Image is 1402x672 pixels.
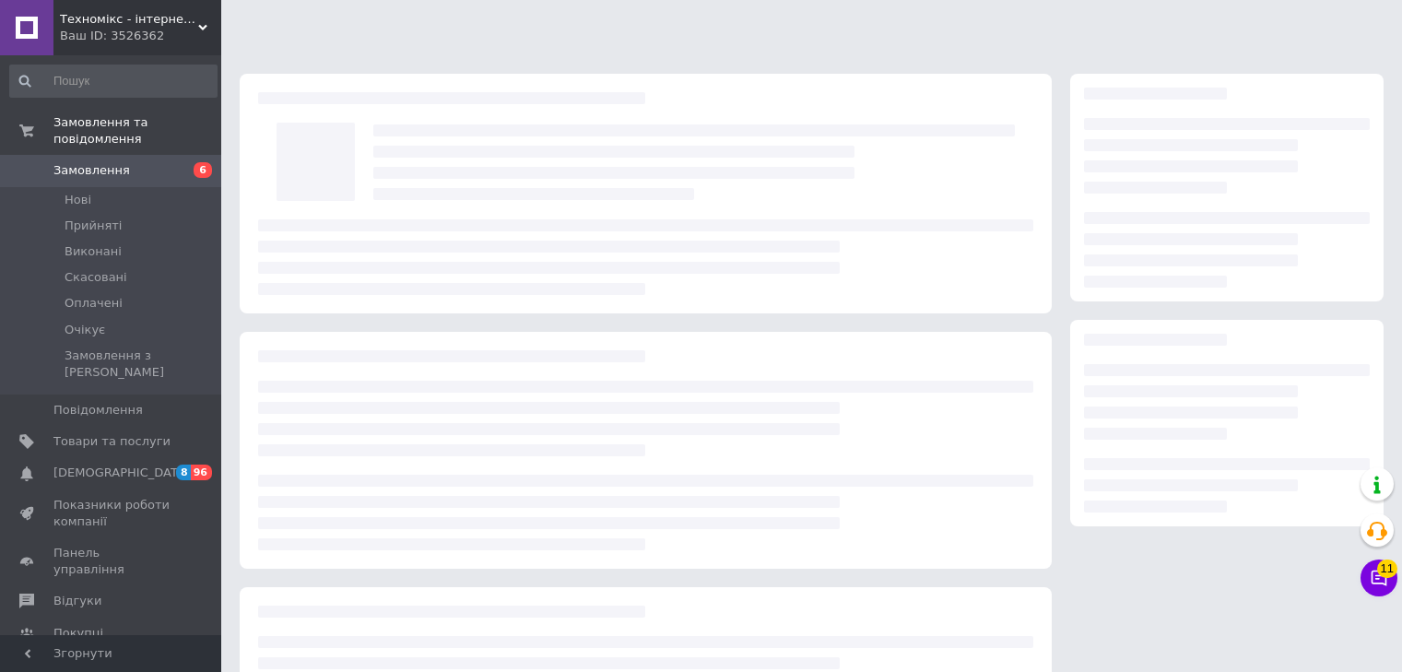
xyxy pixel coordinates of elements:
[53,593,101,609] span: Відгуки
[60,28,221,44] div: Ваш ID: 3526362
[194,162,212,178] span: 6
[1361,560,1397,596] button: Чат з покупцем11
[65,269,127,286] span: Скасовані
[65,295,123,312] span: Оплачені
[53,402,143,419] span: Повідомлення
[176,465,191,480] span: 8
[191,465,212,480] span: 96
[60,11,198,28] span: Техномікс - інтернет - магазин якісної техніки, електроніки та інших товарів для дому та роботи
[53,625,103,642] span: Покупці
[65,348,216,381] span: Замовлення з [PERSON_NAME]
[65,322,105,338] span: Очікує
[53,433,171,450] span: Товари та послуги
[65,192,91,208] span: Нові
[53,497,171,530] span: Показники роботи компанії
[53,114,221,147] span: Замовлення та повідомлення
[53,545,171,578] span: Панель управління
[53,465,190,481] span: [DEMOGRAPHIC_DATA]
[65,218,122,234] span: Прийняті
[1377,560,1397,578] span: 11
[65,243,122,260] span: Виконані
[9,65,218,98] input: Пошук
[53,162,130,179] span: Замовлення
